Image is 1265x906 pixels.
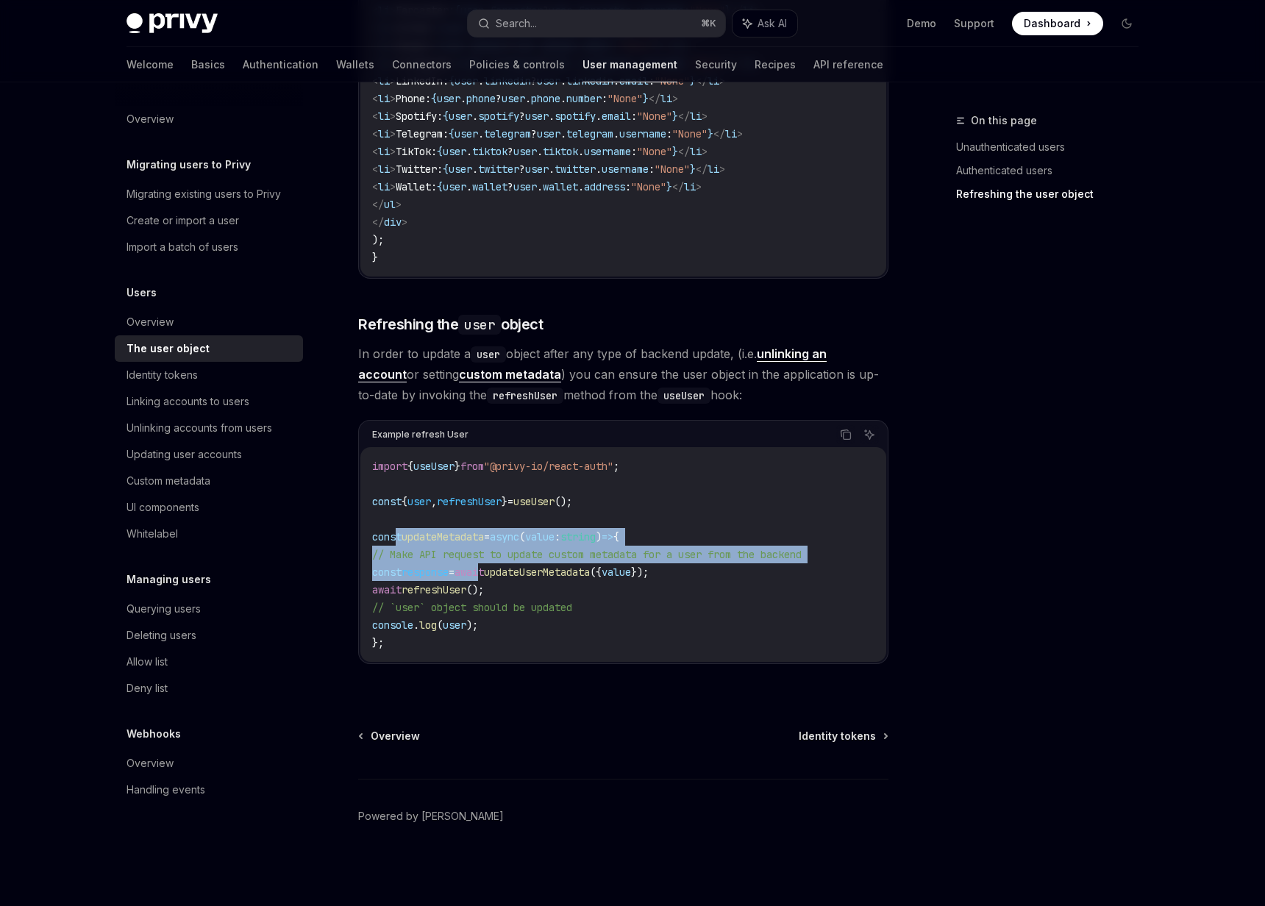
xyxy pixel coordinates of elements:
span: > [390,145,396,158]
span: ? [531,74,537,88]
span: { [443,163,449,176]
span: user [513,145,537,158]
span: . [613,127,619,140]
span: updateUserMetadata [484,566,590,579]
span: { [449,74,455,88]
span: } [672,110,678,123]
span: < [372,145,378,158]
span: }; [372,636,384,649]
div: Search... [496,15,537,32]
a: Basics [191,47,225,82]
span: { [613,530,619,543]
span: refreshUser [402,583,466,596]
a: unlinking an account [358,346,827,382]
div: Deleting users [126,627,196,644]
span: > [390,74,396,88]
span: = [449,566,455,579]
span: li [378,145,390,158]
code: user [458,315,501,335]
span: Overview [371,729,420,743]
span: : [666,127,672,140]
div: Linking accounts to users [126,393,249,410]
a: Refreshing the user object [956,182,1150,206]
span: user [525,110,549,123]
span: { [437,180,443,193]
a: Recipes [755,47,796,82]
div: Whitelabel [126,525,178,543]
span: > [390,127,396,140]
span: ? [496,92,502,105]
span: { [407,460,413,473]
span: Wallet: [396,180,437,193]
span: } [372,251,378,264]
span: > [402,215,407,229]
div: Create or import a user [126,212,239,229]
span: ; [613,460,619,473]
span: "@privy-io/react-auth" [484,460,613,473]
span: email [619,74,649,88]
span: await [455,566,484,579]
div: Import a batch of users [126,238,238,256]
span: div [384,215,402,229]
span: Dashboard [1024,16,1080,31]
span: . [413,618,419,632]
a: Connectors [392,47,452,82]
span: Twitter: [396,163,443,176]
span: (); [466,583,484,596]
span: . [478,127,484,140]
span: value [525,530,555,543]
span: . [478,74,484,88]
span: : [625,180,631,193]
span: : [555,530,560,543]
span: : [649,163,655,176]
h5: Migrating users to Privy [126,156,251,174]
a: Deleting users [115,622,303,649]
h5: Managing users [126,571,211,588]
span: ); [466,618,478,632]
span: : [649,74,655,88]
a: Create or import a user [115,207,303,234]
span: > [390,92,396,105]
span: > [719,74,725,88]
span: import [372,460,407,473]
span: user [513,180,537,193]
a: The user object [115,335,303,362]
span: tiktok [472,145,507,158]
a: Policies & controls [469,47,565,82]
span: li [660,92,672,105]
span: user [407,495,431,508]
span: < [372,74,378,88]
span: user [443,145,466,158]
button: Ask AI [733,10,797,37]
span: > [390,180,396,193]
span: useUser [513,495,555,508]
span: // `user` object should be updated [372,601,572,614]
span: </ [372,198,384,211]
span: "None" [637,110,672,123]
span: > [702,145,708,158]
a: Identity tokens [799,729,887,743]
a: Powered by [PERSON_NAME] [358,809,504,824]
span: > [390,110,396,123]
a: Overview [115,750,303,777]
span: </ [372,215,384,229]
a: User management [582,47,677,82]
div: Unlinking accounts from users [126,419,272,437]
span: ul [384,198,396,211]
a: Demo [907,16,936,31]
span: Telegram: [396,127,449,140]
span: const [372,530,402,543]
span: user [455,74,478,88]
span: { [437,145,443,158]
a: UI components [115,494,303,521]
span: . [578,180,584,193]
span: < [372,92,378,105]
span: } [643,92,649,105]
span: (); [555,495,572,508]
span: > [696,180,702,193]
span: // Make API request to update custom metadata for a user from the backend [372,548,802,561]
span: < [372,180,378,193]
span: console [372,618,413,632]
span: { [449,127,455,140]
span: > [719,163,725,176]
